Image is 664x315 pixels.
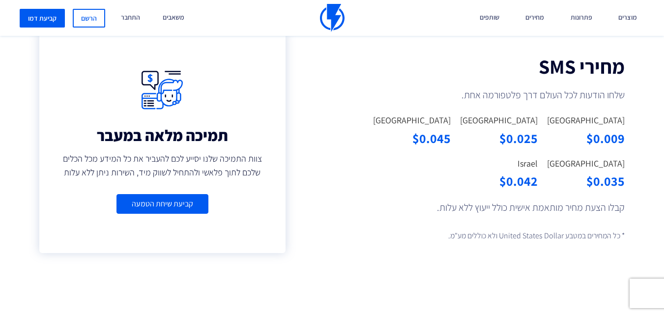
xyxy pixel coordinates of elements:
div: $0.035 [552,172,625,190]
div: $0.025 [465,129,538,147]
label: [GEOGRAPHIC_DATA] [379,114,451,127]
a: קביעת שיחת הטמעה [116,194,208,214]
p: צוות התמיכה שלנו יסייע לכם להעביר את כל המידע מכל הכלים שלכם לתוך פלאשי ולהתחיל לשווק מיד, השירות... [59,152,266,179]
a: הרשם [73,9,105,28]
p: * כל המחירים במטבע United States Dollar ולא כוללים מע"מ. [379,229,625,243]
label: [GEOGRAPHIC_DATA] [465,114,538,127]
label: [GEOGRAPHIC_DATA] [552,114,625,127]
label: [GEOGRAPHIC_DATA] [552,157,625,170]
p: קבלו הצעת מחיר מותאמת אישית כולל ייעוץ ללא עלות. [379,200,625,214]
div: $0.009 [552,129,625,147]
div: $0.042 [465,172,538,190]
div: $0.045 [379,129,451,147]
label: Israel [518,157,538,170]
a: קביעת דמו [20,9,65,28]
h2: מחירי SMS [379,56,625,78]
p: שלחו הודעות לכל העולם דרך פלטפורמה אחת. [379,88,625,102]
h3: תמיכה מלאה במעבר [59,127,266,144]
